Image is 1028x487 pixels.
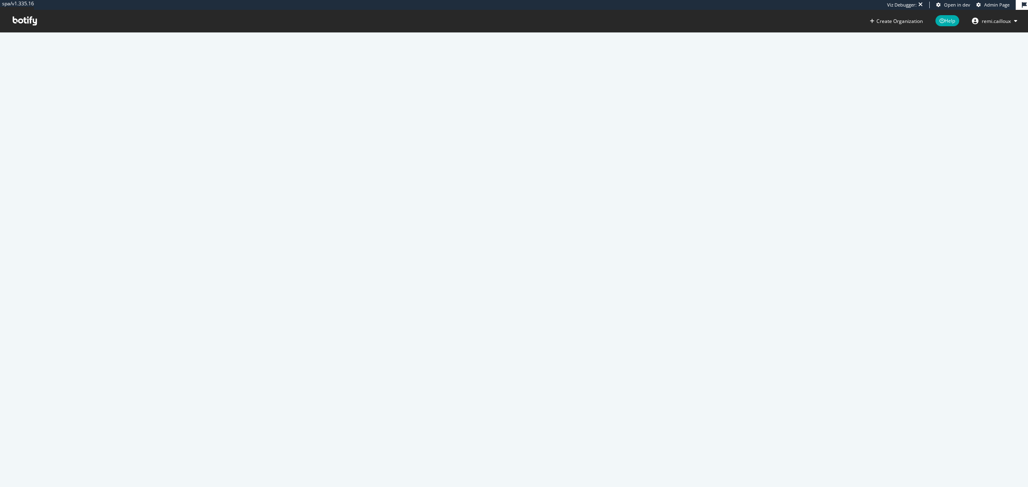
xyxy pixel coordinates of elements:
[944,2,970,8] span: Open in dev
[869,17,923,25] button: Create Organization
[965,14,1024,27] button: remi.cailloux
[887,2,917,8] div: Viz Debugger:
[984,2,1010,8] span: Admin Page
[935,15,959,26] span: Help
[982,18,1011,25] span: remi.cailloux
[976,2,1010,8] a: Admin Page
[936,2,970,8] a: Open in dev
